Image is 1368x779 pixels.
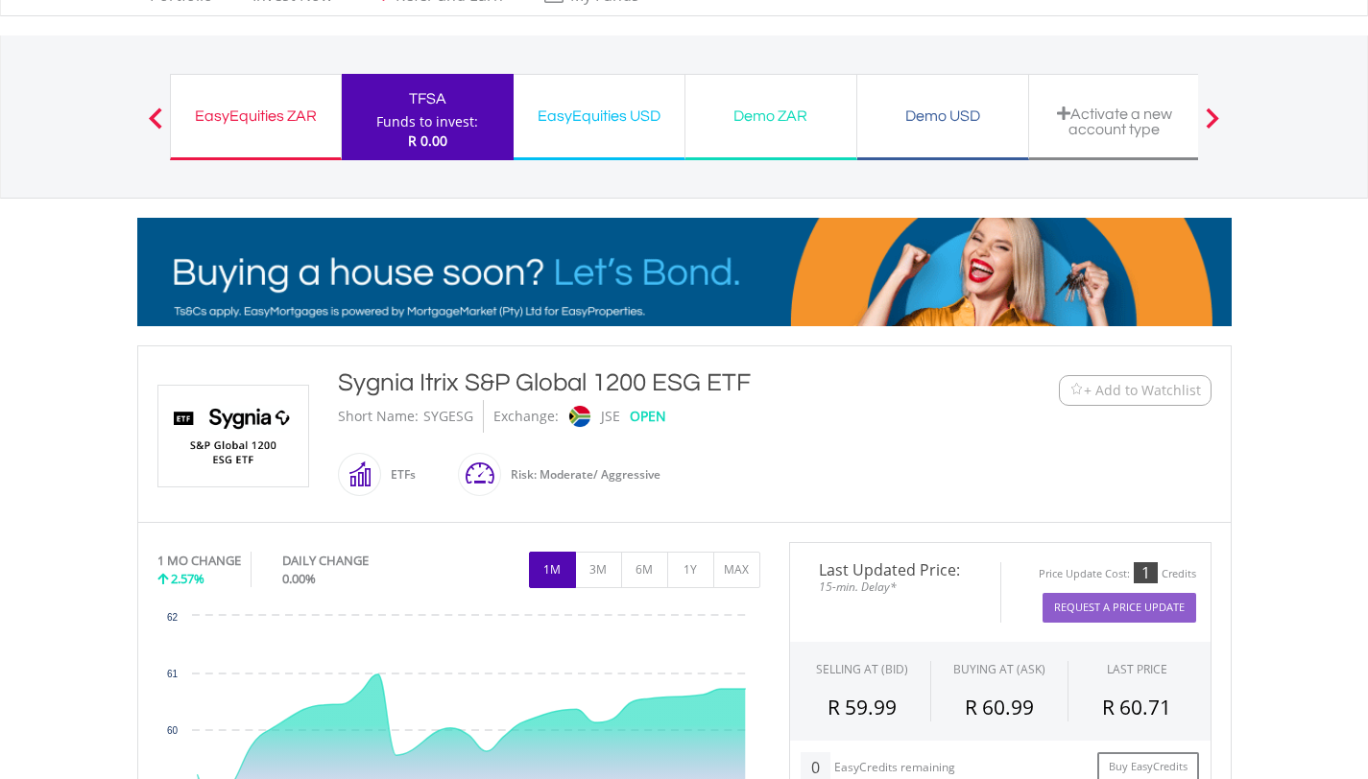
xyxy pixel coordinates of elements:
[381,452,416,498] div: ETFs
[157,552,241,570] div: 1 MO CHANGE
[834,761,955,777] div: EasyCredits remaining
[1069,383,1084,397] img: Watchlist
[828,694,897,720] span: R 59.99
[1039,567,1130,581] div: Price Update Cost:
[697,103,845,130] div: Demo ZAR
[953,661,1045,677] span: BUYING AT (ASK)
[568,406,589,427] img: jse.png
[282,570,316,587] span: 0.00%
[804,578,986,596] span: 15-min. Delay*
[408,131,447,150] span: R 0.00
[1084,381,1201,400] span: + Add to Watchlist
[171,570,204,587] span: 2.57%
[713,552,760,588] button: MAX
[965,694,1034,720] span: R 60.99
[161,386,305,486] img: TFSA.SYGESG.png
[621,552,668,588] button: 6M
[1102,694,1171,720] span: R 60.71
[525,103,673,130] div: EasyEquities USD
[376,112,478,131] div: Funds to invest:
[1041,106,1188,137] div: Activate a new account type
[282,552,433,570] div: DAILY CHANGE
[338,400,419,433] div: Short Name:
[166,725,178,736] text: 60
[1059,375,1212,406] button: Watchlist + Add to Watchlist
[182,103,329,130] div: EasyEquities ZAR
[667,552,714,588] button: 1Y
[1162,567,1196,581] div: Credits
[869,103,1017,130] div: Demo USD
[166,669,178,679] text: 61
[529,552,576,588] button: 1M
[493,400,559,433] div: Exchange:
[804,562,986,578] span: Last Updated Price:
[338,366,941,400] div: Sygnia Itrix S&P Global 1200 ESG ETF
[501,452,660,498] div: Risk: Moderate/ Aggressive
[601,400,620,433] div: JSE
[1134,562,1158,583] div: 1
[575,552,622,588] button: 3M
[137,218,1232,326] img: EasyMortage Promotion Banner
[1043,593,1196,623] button: Request A Price Update
[423,400,473,433] div: SYGESG
[166,612,178,623] text: 62
[630,400,666,433] div: OPEN
[353,85,502,112] div: TFSA
[1107,661,1167,677] div: LAST PRICE
[816,661,908,677] div: SELLING AT (BID)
